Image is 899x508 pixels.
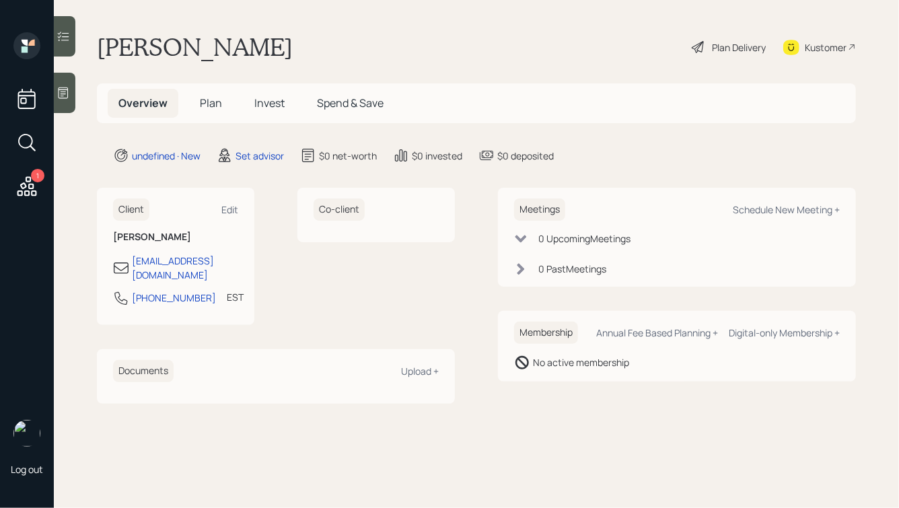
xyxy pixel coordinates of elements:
div: Schedule New Meeting + [733,203,840,216]
span: Invest [254,96,285,110]
h1: [PERSON_NAME] [97,32,293,62]
span: Overview [118,96,168,110]
div: 0 Past Meeting s [538,262,606,276]
div: Plan Delivery [712,40,766,55]
h6: Client [113,198,149,221]
h6: Co-client [314,198,365,221]
div: [PHONE_NUMBER] [132,291,216,305]
img: hunter_neumayer.jpg [13,420,40,447]
div: Kustomer [805,40,847,55]
div: No active membership [533,355,629,369]
div: Set advisor [236,149,284,163]
div: EST [227,290,244,304]
div: $0 invested [412,149,462,163]
div: $0 deposited [497,149,554,163]
div: Edit [221,203,238,216]
h6: [PERSON_NAME] [113,231,238,243]
div: undefined · New [132,149,201,163]
div: 1 [31,169,44,182]
div: [EMAIL_ADDRESS][DOMAIN_NAME] [132,254,238,282]
div: 0 Upcoming Meeting s [538,231,631,246]
h6: Documents [113,360,174,382]
div: Digital-only Membership + [729,326,840,339]
h6: Meetings [514,198,565,221]
div: Upload + [401,365,439,377]
div: $0 net-worth [319,149,377,163]
span: Plan [200,96,222,110]
div: Log out [11,463,43,476]
h6: Membership [514,322,578,344]
div: Annual Fee Based Planning + [596,326,718,339]
span: Spend & Save [317,96,384,110]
